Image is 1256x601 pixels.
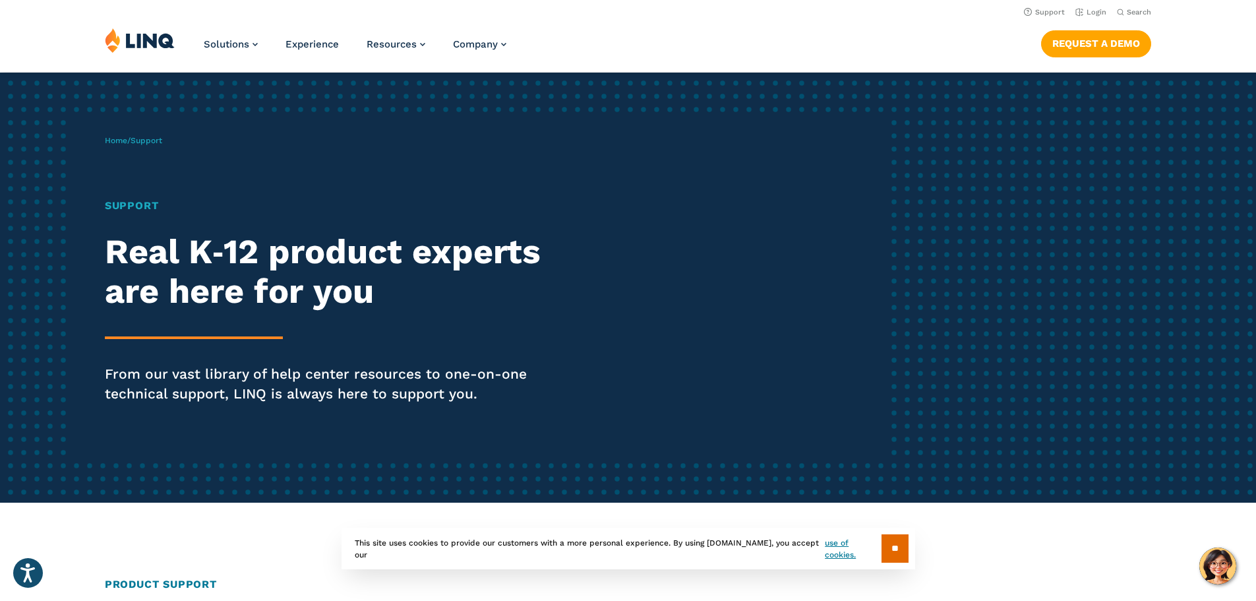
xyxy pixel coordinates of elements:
h2: Real K‑12 product experts are here for you [105,232,589,311]
a: Resources [367,38,425,50]
span: Support [131,136,162,145]
span: Resources [367,38,417,50]
span: Search [1127,8,1151,16]
img: LINQ | K‑12 Software [105,28,175,53]
a: Experience [285,38,339,50]
a: Support [1024,8,1065,16]
nav: Button Navigation [1041,28,1151,57]
nav: Primary Navigation [204,28,506,71]
div: This site uses cookies to provide our customers with a more personal experience. By using [DOMAIN... [342,528,915,569]
button: Hello, have a question? Let’s chat. [1199,548,1236,585]
a: Solutions [204,38,258,50]
a: Company [453,38,506,50]
span: Company [453,38,498,50]
a: use of cookies. [825,537,881,561]
a: Request a Demo [1041,30,1151,57]
h1: Support [105,198,589,214]
span: Solutions [204,38,249,50]
p: From our vast library of help center resources to one-on-one technical support, LINQ is always he... [105,364,589,404]
button: Open Search Bar [1117,7,1151,17]
a: Home [105,136,127,145]
a: Login [1075,8,1106,16]
span: / [105,136,162,145]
